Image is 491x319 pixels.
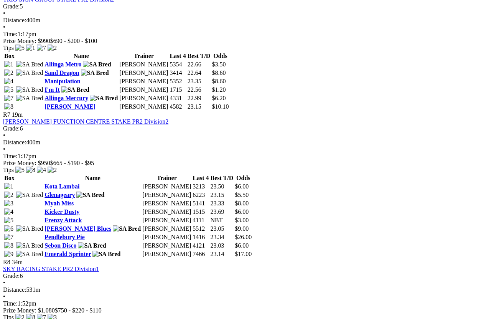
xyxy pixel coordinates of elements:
th: Odds [211,52,229,60]
img: 2 [48,167,57,174]
td: 4111 [192,217,209,224]
span: Distance: [3,17,26,23]
span: Distance: [3,139,26,145]
th: Odds [234,174,252,182]
img: SA Bred [16,86,43,93]
span: • [3,10,5,17]
span: $3.00 [235,217,249,223]
span: $6.00 [235,183,249,190]
img: 5 [4,217,13,224]
div: 531m [3,286,488,293]
span: Time: [3,300,18,307]
img: 1 [4,183,13,190]
td: [PERSON_NAME] [142,217,191,224]
td: 5512 [192,225,209,233]
a: Pendlebury Pie [44,234,84,240]
img: 4 [37,167,46,174]
td: [PERSON_NAME] [142,225,191,233]
span: $8.00 [235,200,249,207]
img: SA Bred [16,69,43,76]
td: 23.14 [210,250,234,258]
span: • [3,146,5,152]
div: Prize Money: $1,080 [3,307,488,314]
th: Last 4 [192,174,209,182]
td: 23.03 [210,242,234,250]
th: Best T/D [210,174,234,182]
img: 5 [15,167,25,174]
td: [PERSON_NAME] [119,69,168,77]
span: $6.00 [235,242,249,249]
a: Sand Dragon [44,69,79,76]
div: 5 [3,3,488,10]
img: SA Bred [83,61,111,68]
img: 6 [4,225,13,232]
img: SA Bred [81,69,109,76]
td: 23.35 [187,78,211,85]
span: • [3,132,5,139]
td: NBT [210,217,234,224]
a: Sebon Disco [44,242,76,249]
td: 4331 [169,94,186,102]
td: [PERSON_NAME] [119,94,168,102]
img: 1 [4,61,13,68]
a: Myah Miss [44,200,74,207]
span: $5.50 [235,192,249,198]
td: 3414 [169,69,186,77]
span: Time: [3,153,18,159]
span: $3.50 [212,61,226,68]
span: Tips [3,45,14,51]
span: 34m [12,259,23,265]
img: SA Bred [90,95,118,102]
span: $17.00 [235,251,252,257]
span: $6.20 [212,95,226,101]
a: Glenageary [44,192,75,198]
td: [PERSON_NAME] [142,183,191,190]
td: 5141 [192,200,209,207]
div: 400m [3,17,488,24]
span: 19m [12,111,23,118]
img: SA Bred [113,225,141,232]
th: Name [44,174,141,182]
img: SA Bred [92,251,120,258]
td: 1416 [192,233,209,241]
a: Kicker Dusty [44,208,79,215]
img: SA Bred [78,242,106,249]
td: [PERSON_NAME] [119,61,168,68]
img: SA Bred [16,192,43,198]
span: Box [4,53,15,59]
th: Last 4 [169,52,186,60]
span: Tips [3,167,14,173]
span: $1.20 [212,86,226,93]
a: [PERSON_NAME] FUNCTION CENTRE STAKE PR2 Division2 [3,118,168,125]
td: 7466 [192,250,209,258]
img: 8 [4,103,13,110]
span: $690 - $200 - $100 [50,38,97,44]
td: 23.69 [210,208,234,216]
img: SA Bred [61,86,89,93]
img: 2 [48,45,57,51]
span: $8.60 [212,69,226,76]
img: 3 [4,200,13,207]
span: $665 - $190 - $95 [50,160,94,166]
a: Allinga Metro [44,61,81,68]
td: [PERSON_NAME] [142,191,191,199]
td: 4582 [169,103,186,111]
img: 2 [4,192,13,198]
div: 1:52pm [3,300,488,307]
td: [PERSON_NAME] [119,86,168,94]
td: 5352 [169,78,186,85]
td: 23.05 [210,225,234,233]
td: 5354 [169,61,186,68]
td: [PERSON_NAME] [142,250,191,258]
td: 23.15 [187,103,211,111]
span: R7 [3,111,10,118]
td: 6223 [192,191,209,199]
td: 22.64 [187,69,211,77]
th: Best T/D [187,52,211,60]
td: 22.99 [187,94,211,102]
td: 22.66 [187,61,211,68]
img: 2 [4,69,13,76]
th: Name [44,52,118,60]
img: 7 [4,234,13,241]
div: Prize Money: $950 [3,160,488,167]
